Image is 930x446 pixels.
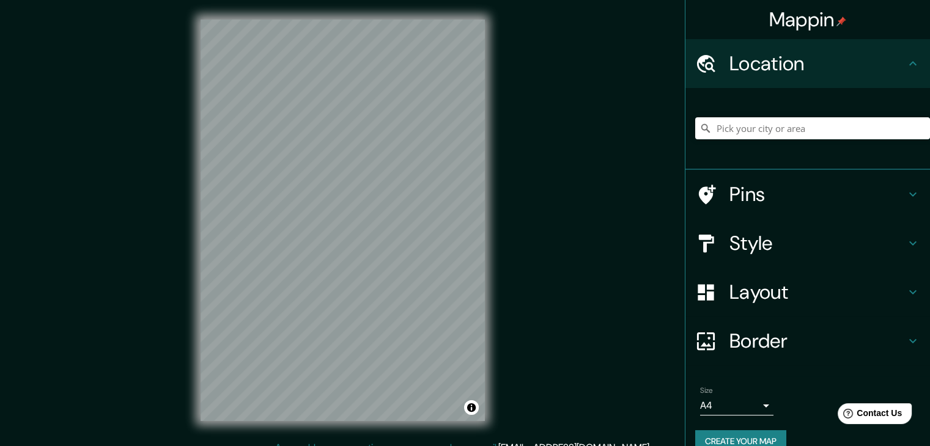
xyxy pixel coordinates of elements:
div: Border [685,316,930,365]
label: Size [700,386,713,396]
div: A4 [700,396,773,415]
div: Pins [685,170,930,219]
canvas: Map [201,20,485,421]
h4: Pins [729,182,906,207]
button: Toggle attribution [464,400,479,415]
iframe: Help widget launcher [821,398,917,433]
img: pin-icon.png [836,16,846,26]
div: Layout [685,268,930,316]
h4: Location [729,51,906,76]
div: Location [685,39,930,88]
div: Style [685,219,930,268]
input: Pick your city or area [695,117,930,139]
h4: Mappin [769,7,847,32]
h4: Style [729,231,906,255]
h4: Layout [729,280,906,304]
h4: Border [729,329,906,353]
